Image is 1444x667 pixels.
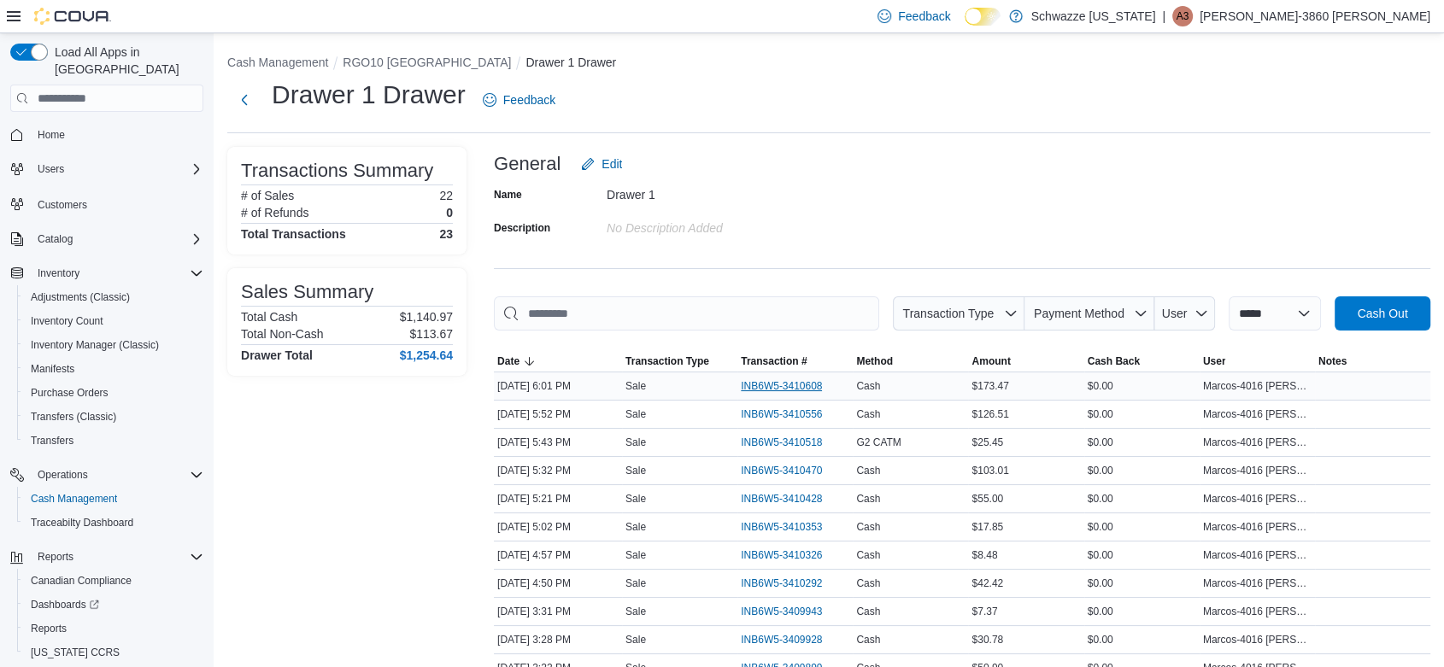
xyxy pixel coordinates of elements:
[17,381,210,405] button: Purchase Orders
[31,547,203,567] span: Reports
[494,188,522,202] label: Name
[741,404,839,424] button: INB6W5-3410556
[241,310,297,324] h6: Total Cash
[856,379,880,393] span: Cash
[741,576,822,590] span: INB6W5-3410292
[1154,296,1215,331] button: User
[741,573,839,594] button: INB6W5-3410292
[494,573,622,594] div: [DATE] 4:50 PM
[741,629,839,650] button: INB6W5-3409928
[1203,436,1312,449] span: Marcos-4016 [PERSON_NAME]
[241,227,346,241] h4: Total Transactions
[1318,354,1347,368] span: Notes
[1084,573,1200,594] div: $0.00
[494,601,622,622] div: [DATE] 3:31 PM
[494,629,622,650] div: [DATE] 3:28 PM
[741,520,822,534] span: INB6W5-3410353
[17,285,210,309] button: Adjustments (Classic)
[741,633,822,647] span: INB6W5-3409928
[856,520,880,534] span: Cash
[3,157,210,181] button: Users
[241,189,294,202] h6: # of Sales
[17,487,210,511] button: Cash Management
[1031,6,1156,26] p: Schwazze [US_STATE]
[856,605,880,618] span: Cash
[625,576,646,590] p: Sale
[1203,354,1226,368] span: User
[856,548,880,562] span: Cash
[24,618,73,639] a: Reports
[241,348,313,362] h4: Drawer Total
[24,570,203,591] span: Canadian Compliance
[1203,379,1312,393] span: Marcos-4016 [PERSON_NAME]
[31,465,203,485] span: Operations
[343,56,511,69] button: RGO10 [GEOGRAPHIC_DATA]
[24,618,203,639] span: Reports
[31,195,94,215] a: Customers
[625,464,646,477] p: Sale
[856,492,880,506] span: Cash
[38,550,73,564] span: Reports
[1200,6,1430,26] p: [PERSON_NAME]-3860 [PERSON_NAME]
[741,601,839,622] button: INB6W5-3409943
[968,351,1083,372] button: Amount
[31,598,99,611] span: Dashboards
[24,359,81,379] a: Manifests
[31,314,103,328] span: Inventory Count
[1162,6,1165,26] p: |
[1203,548,1312,562] span: Marcos-4016 [PERSON_NAME]
[227,83,261,117] button: Next
[31,410,116,424] span: Transfers (Classic)
[741,548,822,562] span: INB6W5-3410326
[241,161,433,181] h3: Transactions Summary
[31,434,73,448] span: Transfers
[1203,633,1312,647] span: Marcos-4016 [PERSON_NAME]
[1024,296,1154,331] button: Payment Method
[607,181,836,202] div: Drawer 1
[227,56,328,69] button: Cash Management
[38,266,79,280] span: Inventory
[741,379,822,393] span: INB6W5-3410608
[902,307,994,320] span: Transaction Type
[1084,404,1200,424] div: $0.00
[38,232,73,246] span: Catalog
[971,633,1003,647] span: $30.78
[856,354,893,368] span: Method
[497,354,519,368] span: Date
[625,407,646,421] p: Sale
[17,405,210,429] button: Transfers (Classic)
[241,327,324,341] h6: Total Non-Cash
[853,351,968,372] button: Method
[494,432,622,453] div: [DATE] 5:43 PM
[24,287,203,307] span: Adjustments (Classic)
[48,44,203,78] span: Load All Apps in [GEOGRAPHIC_DATA]
[17,309,210,333] button: Inventory Count
[17,617,210,641] button: Reports
[24,594,106,615] a: Dashboards
[31,465,95,485] button: Operations
[17,641,210,664] button: [US_STATE] CCRS
[272,78,466,112] h1: Drawer 1 Drawer
[3,261,210,285] button: Inventory
[856,407,880,421] span: Cash
[24,287,137,307] a: Adjustments (Classic)
[741,489,839,509] button: INB6W5-3410428
[17,357,210,381] button: Manifests
[1203,492,1312,506] span: Marcos-4016 [PERSON_NAME]
[3,122,210,147] button: Home
[494,351,622,372] button: Date
[31,125,72,145] a: Home
[17,593,210,617] a: Dashboards
[24,335,203,355] span: Inventory Manager (Classic)
[3,545,210,569] button: Reports
[856,633,880,647] span: Cash
[409,327,453,341] p: $113.67
[31,547,80,567] button: Reports
[625,520,646,534] p: Sale
[31,229,203,249] span: Catalog
[1084,460,1200,481] div: $0.00
[971,407,1008,421] span: $126.51
[494,376,622,396] div: [DATE] 6:01 PM
[24,407,123,427] a: Transfers (Classic)
[1084,489,1200,509] div: $0.00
